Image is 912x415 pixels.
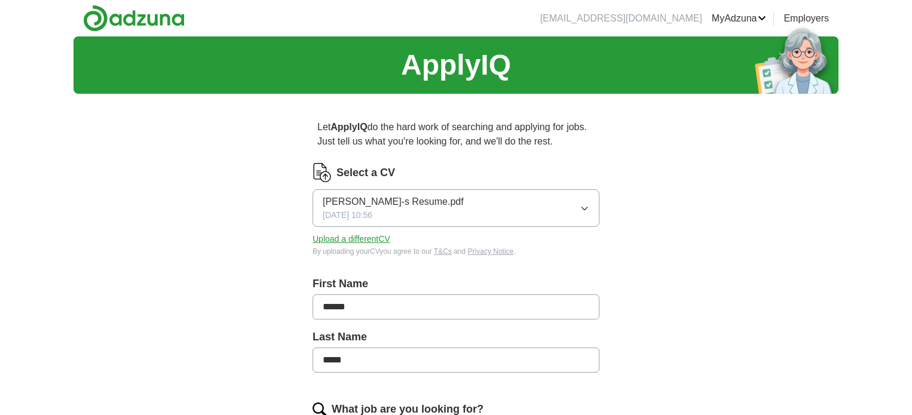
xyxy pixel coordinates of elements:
[313,189,599,227] button: [PERSON_NAME]-s Resume.pdf[DATE] 10:56
[330,122,367,132] strong: ApplyIQ
[323,195,464,209] span: [PERSON_NAME]-s Resume.pdf
[313,329,599,345] label: Last Name
[468,247,514,256] a: Privacy Notice
[313,163,332,182] img: CV Icon
[336,165,395,181] label: Select a CV
[712,11,767,26] a: MyAdzuna
[784,11,829,26] a: Employers
[540,11,702,26] li: [EMAIL_ADDRESS][DOMAIN_NAME]
[313,246,599,257] div: By uploading your CV you agree to our and .
[401,44,511,87] h1: ApplyIQ
[313,233,390,245] button: Upload a differentCV
[83,5,185,32] img: Adzuna logo
[313,276,599,292] label: First Name
[434,247,452,256] a: T&Cs
[323,209,372,222] span: [DATE] 10:56
[313,115,599,153] p: Let do the hard work of searching and applying for jobs. Just tell us what you're looking for, an...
